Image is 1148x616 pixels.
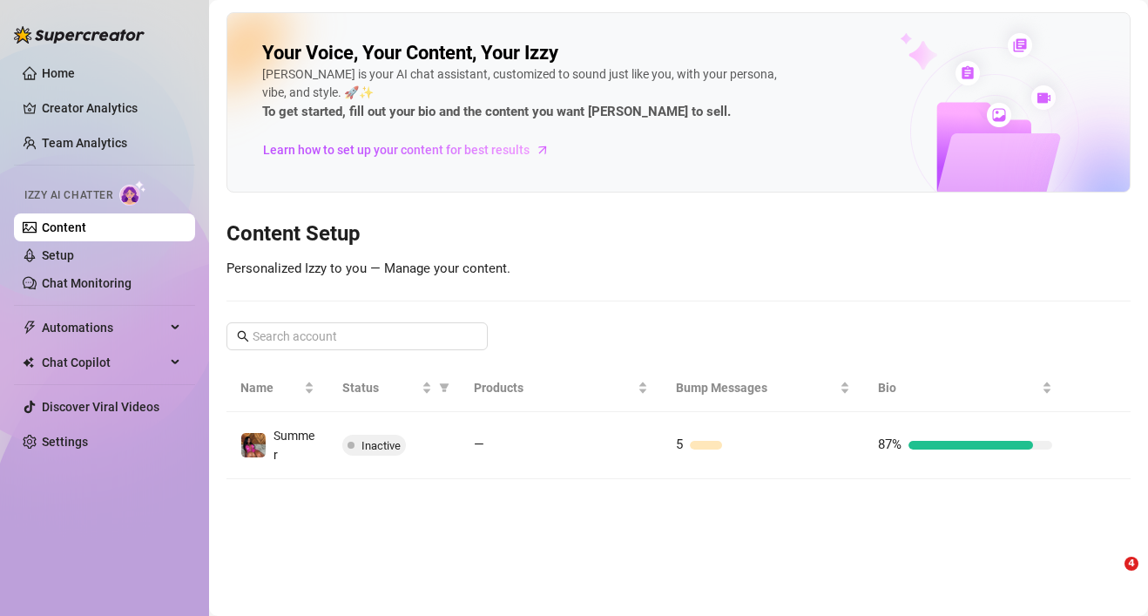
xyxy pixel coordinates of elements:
th: Bio [864,364,1066,412]
span: Status [342,378,418,397]
img: Summer [241,433,266,457]
a: Discover Viral Videos [42,400,159,414]
span: 87% [878,437,902,452]
th: Status [328,364,460,412]
img: Chat Copilot [23,356,34,369]
span: Personalized Izzy to you — Manage your content. [226,261,510,276]
h3: Content Setup [226,220,1131,248]
span: thunderbolt [23,321,37,335]
span: Learn how to set up your content for best results [263,140,530,159]
a: Team Analytics [42,136,127,150]
a: Content [42,220,86,234]
span: 4 [1124,557,1138,571]
th: Name [226,364,328,412]
a: Learn how to set up your content for best results [262,136,563,164]
span: Izzy AI Chatter [24,187,112,204]
h2: Your Voice, Your Content, Your Izzy [262,41,558,65]
span: Bump Messages [676,378,836,397]
iframe: Intercom live chat [1089,557,1131,599]
a: Home [42,66,75,80]
span: filter [436,375,453,401]
div: [PERSON_NAME] is your AI chat assistant, customized to sound just like you, with your persona, vi... [262,65,785,123]
span: Chat Copilot [42,349,165,376]
th: Bump Messages [662,364,864,412]
span: 5 [676,437,683,452]
a: Chat Monitoring [42,276,132,290]
span: Name [240,378,301,397]
a: Settings [42,435,88,449]
span: Automations [42,314,165,342]
input: Search account [253,327,463,346]
span: search [237,330,249,342]
img: AI Chatter [119,180,146,206]
span: Bio [878,378,1038,397]
span: filter [439,382,449,393]
th: Products [460,364,662,412]
img: ai-chatter-content-library-cLFOSyPT.png [860,14,1130,192]
a: Creator Analytics [42,94,181,122]
span: arrow-right [534,141,551,159]
span: — [474,437,484,452]
span: Products [474,378,634,397]
span: Summer [273,429,314,462]
span: Inactive [361,439,401,452]
strong: To get started, fill out your bio and the content you want [PERSON_NAME] to sell. [262,104,731,119]
a: Setup [42,248,74,262]
img: logo-BBDzfeDw.svg [14,26,145,44]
